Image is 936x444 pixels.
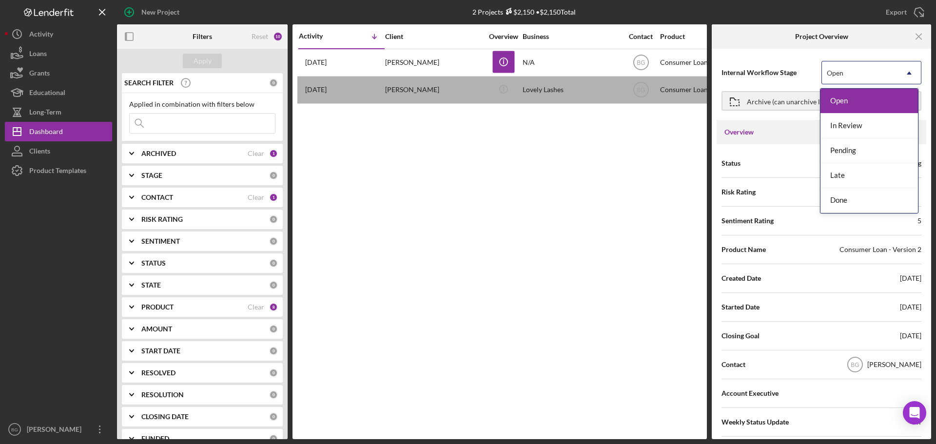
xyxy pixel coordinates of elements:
div: Export [886,2,907,22]
b: STATE [141,281,161,289]
div: 0 [269,237,278,246]
b: FUNDED [141,435,169,443]
button: Clients [5,141,112,161]
div: 0 [269,390,278,399]
text: BG [851,362,859,368]
b: STAGE [141,172,162,179]
div: N/A [523,50,620,76]
div: 0 [269,368,278,377]
button: New Project [117,2,189,22]
span: Status [721,158,741,168]
div: Grants [29,63,50,85]
text: BG [637,87,645,94]
div: 0 [269,434,278,443]
div: 0 [269,171,278,180]
button: Grants [5,63,112,83]
b: RISK RATING [141,215,183,223]
span: Weekly Status Update [721,417,789,427]
span: Started Date [721,302,760,312]
span: Product Name [721,245,766,254]
time: 2025-09-13 19:15 [305,58,327,66]
span: Account Executive [721,388,779,398]
button: Product Templates [5,161,112,180]
div: [DATE] [900,302,921,312]
button: Educational [5,83,112,102]
div: Loans [29,44,47,66]
div: [DATE] [900,331,921,341]
b: ARCHIVED [141,150,176,157]
span: Risk Rating [721,187,756,197]
div: New Project [141,2,179,22]
button: Apply [183,54,222,68]
div: 0 [269,281,278,290]
div: [PERSON_NAME] [385,77,483,103]
div: 0 [269,325,278,333]
div: [PERSON_NAME] [867,360,921,369]
div: 0 [269,215,278,224]
span: Closing Goal [721,331,760,341]
div: In Review [820,114,918,138]
b: Filters [193,33,212,40]
div: Consumer Loan - Version 2 [839,245,921,254]
button: Archive (can unarchive later if needed) [721,91,921,111]
b: RESOLUTION [141,391,184,399]
div: Consumer Loan - Version 2 [660,77,758,103]
div: 0 [269,78,278,87]
div: Consumer Loan - Version 2 [660,50,758,76]
div: [PERSON_NAME] [24,420,88,442]
div: Educational [29,83,65,105]
b: RESOLVED [141,369,175,377]
button: Activity [5,24,112,44]
text: BG [11,427,18,432]
button: Export [876,2,931,22]
div: Product Templates [29,161,86,183]
div: Long-Term [29,102,61,124]
text: BG [637,59,645,66]
div: Late [820,163,918,188]
div: 1 [269,149,278,158]
div: Lovely Lashes [523,77,620,103]
b: CLOSING DATE [141,413,189,421]
div: Reset [252,33,268,40]
div: Clear [248,303,264,311]
div: Apply [194,54,212,68]
div: 0 [269,259,278,268]
button: Loans [5,44,112,63]
div: $2,150 [503,8,534,16]
time: 2025-08-08 17:06 [305,86,327,94]
div: 5 [917,216,921,226]
b: CONTACT [141,193,173,201]
div: 0 [269,347,278,355]
div: Open [827,69,843,77]
b: START DATE [141,347,180,355]
div: Clients [29,141,50,163]
div: 1 [269,193,278,202]
div: Overview [485,33,522,40]
div: 0 [269,412,278,421]
b: STATUS [141,259,166,267]
div: Clear [248,193,264,201]
h3: Overview [724,127,754,137]
b: Project Overview [795,33,848,40]
div: [PERSON_NAME] [385,50,483,76]
button: Long-Term [5,102,112,122]
button: Dashboard [5,122,112,141]
b: SEARCH FILTER [124,79,174,87]
div: Product [660,33,758,40]
span: Contact [721,360,745,369]
div: [DATE] [900,273,921,283]
div: Business [523,33,620,40]
b: AMOUNT [141,325,172,333]
div: Activity [299,32,342,40]
div: Clear [248,150,264,157]
div: Archive (can unarchive later if needed) [747,92,863,110]
div: Open Intercom Messenger [903,401,926,425]
span: Internal Workflow Stage [721,68,821,77]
